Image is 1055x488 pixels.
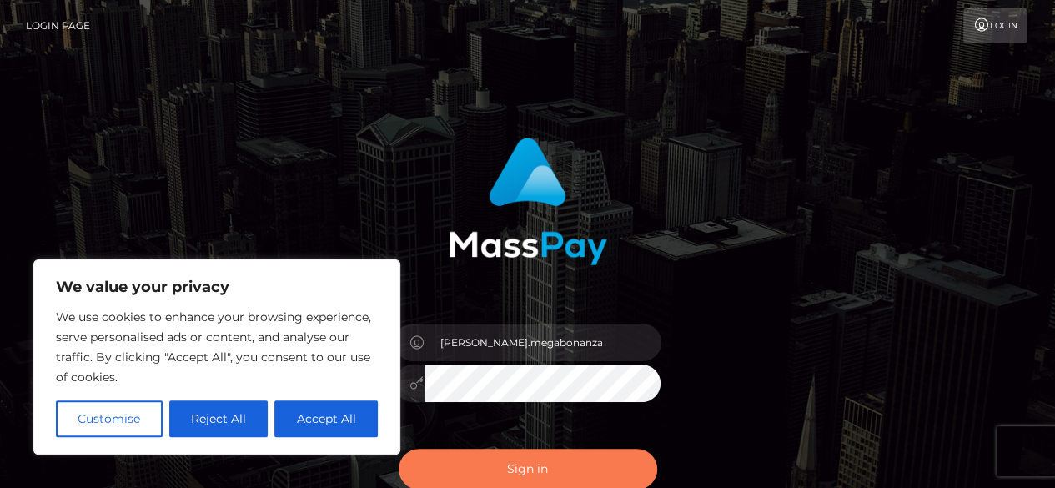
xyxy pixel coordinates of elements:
p: We value your privacy [56,277,378,297]
button: Accept All [274,400,378,437]
button: Customise [56,400,163,437]
button: Reject All [169,400,269,437]
input: Username... [425,324,661,361]
a: Login [963,8,1027,43]
p: We use cookies to enhance your browsing experience, serve personalised ads or content, and analys... [56,307,378,387]
a: Login Page [26,8,90,43]
div: We value your privacy [33,259,400,455]
img: MassPay Login [449,138,607,265]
